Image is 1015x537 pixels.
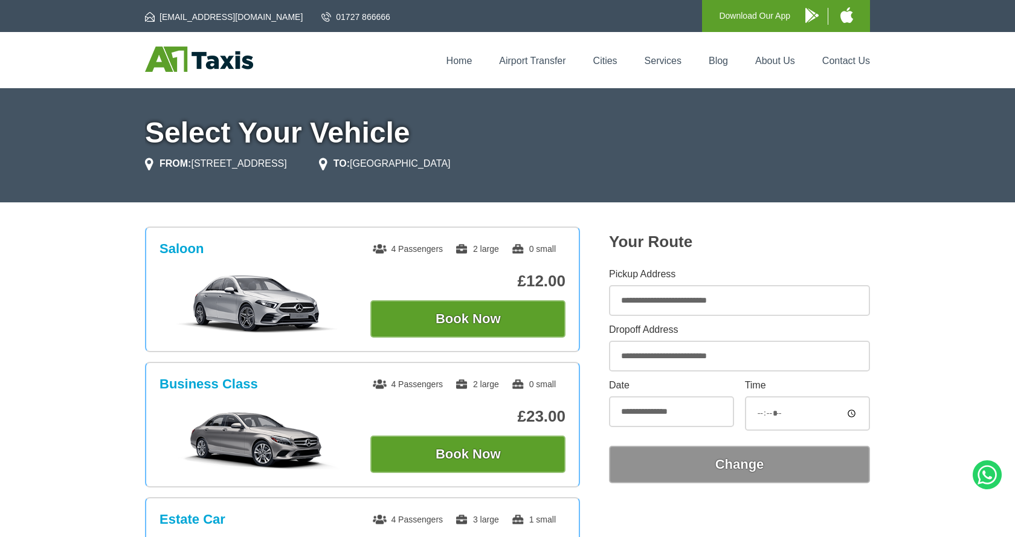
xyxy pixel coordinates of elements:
label: Pickup Address [609,269,870,279]
a: Blog [709,56,728,66]
button: Book Now [370,300,565,338]
span: 3 large [455,515,499,524]
p: £12.00 [370,272,565,291]
a: About Us [755,56,795,66]
span: 0 small [511,379,556,389]
button: Change [609,446,870,483]
span: 4 Passengers [373,244,443,254]
p: £23.00 [370,407,565,426]
label: Date [609,381,734,390]
li: [STREET_ADDRESS] [145,156,287,171]
a: Home [446,56,472,66]
img: A1 Taxis iPhone App [840,7,853,23]
img: A1 Taxis St Albans LTD [145,47,253,72]
label: Dropoff Address [609,325,870,335]
a: Services [645,56,681,66]
span: 2 large [455,244,499,254]
img: A1 Taxis Android App [805,8,819,23]
img: Business Class [166,409,348,469]
h1: Select Your Vehicle [145,118,870,147]
a: Contact Us [822,56,870,66]
span: 0 small [511,244,556,254]
span: 1 small [511,515,556,524]
button: Book Now [370,436,565,473]
a: Airport Transfer [499,56,565,66]
strong: TO: [333,158,350,169]
img: Saloon [166,274,348,334]
li: [GEOGRAPHIC_DATA] [319,156,451,171]
a: 01727 866666 [321,11,390,23]
h3: Business Class [159,376,258,392]
p: Download Our App [719,8,790,24]
strong: FROM: [159,158,191,169]
h2: Your Route [609,233,870,251]
span: 4 Passengers [373,379,443,389]
a: Cities [593,56,617,66]
a: [EMAIL_ADDRESS][DOMAIN_NAME] [145,11,303,23]
label: Time [745,381,870,390]
h3: Estate Car [159,512,225,527]
span: 2 large [455,379,499,389]
span: 4 Passengers [373,515,443,524]
h3: Saloon [159,241,204,257]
